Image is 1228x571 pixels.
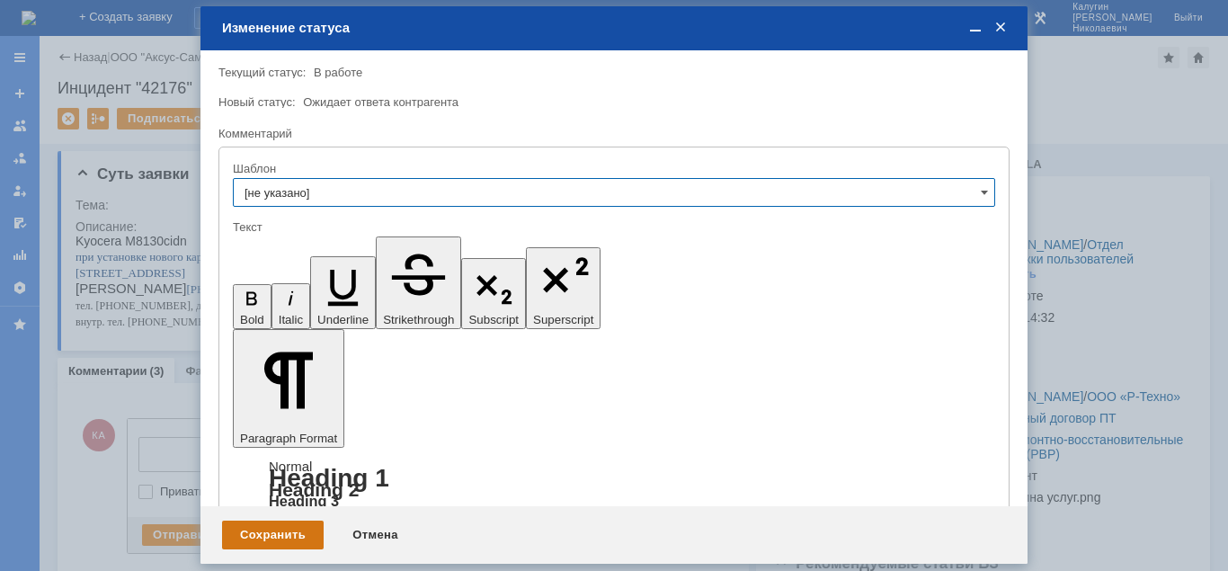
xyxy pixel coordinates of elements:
[269,505,334,521] a: Heading 4
[269,479,359,500] a: Heading 2
[269,459,312,474] a: Normal
[222,20,1010,36] div: Изменение статуса
[468,313,519,326] span: Subscript
[233,284,271,330] button: Bold
[314,66,362,79] span: В работе
[271,283,310,329] button: Italic
[310,256,376,329] button: Underline
[279,313,303,326] span: Italic
[218,126,1006,143] div: Комментарий
[526,247,601,329] button: Superscript
[233,221,992,233] div: Текст
[218,95,296,109] label: Новый статус:
[992,20,1010,36] span: Закрыть
[233,329,344,448] button: Paragraph Format
[966,20,984,36] span: Свернуть (Ctrl + M)
[461,258,526,330] button: Subscript
[240,432,337,445] span: Paragraph Format
[303,95,458,109] span: Ожидает ответа контрагента
[317,313,369,326] span: Underline
[533,313,593,326] span: Superscript
[269,493,339,509] a: Heading 3
[111,49,213,62] span: [PHONE_NUMBER]
[383,313,454,326] span: Strikethrough
[240,313,264,326] span: Bold
[269,464,389,492] a: Heading 1
[376,236,461,329] button: Strikethrough
[233,163,992,174] div: Шаблон
[233,460,995,531] div: Paragraph Format
[218,66,306,79] label: Текущий статус:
